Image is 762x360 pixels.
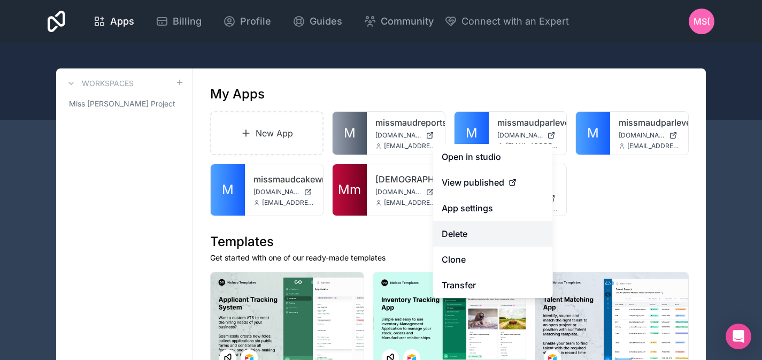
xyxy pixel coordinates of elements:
span: [DOMAIN_NAME] [253,188,299,196]
span: [DOMAIN_NAME] [497,131,543,140]
span: [DOMAIN_NAME] [375,188,421,196]
span: Profile [240,14,271,29]
span: M [344,125,356,142]
span: Billing [173,14,202,29]
a: M [333,112,367,155]
a: [DOMAIN_NAME] [375,131,436,140]
span: View published [442,176,504,189]
a: [DOMAIN_NAME] [253,188,314,196]
span: M [466,125,478,142]
a: Miss [PERSON_NAME] Project [65,94,184,113]
button: Delete [433,221,553,247]
span: MS( [694,15,710,28]
a: missmaudreports [375,116,436,129]
span: Guides [310,14,342,29]
a: M [211,164,245,216]
span: Miss [PERSON_NAME] Project [69,98,175,109]
h1: Templates [210,233,689,250]
h3: Workspaces [82,78,134,89]
a: Community [355,10,442,33]
a: App settings [433,195,553,221]
a: New App [210,111,324,155]
a: Open in studio [433,144,553,170]
a: Apps [84,10,143,33]
h1: My Apps [210,86,265,103]
span: Apps [110,14,134,29]
span: [DOMAIN_NAME] [375,131,421,140]
a: Guides [284,10,351,33]
a: Transfer [433,272,553,298]
a: [DEMOGRAPHIC_DATA] [375,173,436,186]
p: Get started with one of our ready-made templates [210,252,689,263]
span: Connect with an Expert [461,14,569,29]
a: Profile [214,10,280,33]
a: M [576,112,610,155]
a: [DOMAIN_NAME] [497,131,558,140]
a: [DOMAIN_NAME] [375,188,436,196]
a: Mm [333,164,367,216]
a: M [455,112,489,155]
a: Clone [433,247,553,272]
a: Billing [147,10,210,33]
a: missmaudparlevelsupdate [619,116,680,129]
span: [DOMAIN_NAME] [619,131,665,140]
span: [EMAIL_ADDRESS][DOMAIN_NAME] [262,198,314,207]
span: [EMAIL_ADDRESS][DOMAIN_NAME] [506,142,558,150]
span: M [222,181,234,198]
span: [EMAIL_ADDRESS][DOMAIN_NAME] [627,142,680,150]
span: Mm [338,181,361,198]
button: Connect with an Expert [444,14,569,29]
a: Workspaces [65,77,134,90]
span: Community [381,14,434,29]
div: Open Intercom Messenger [726,324,751,349]
a: missmaudparlevels [497,116,558,129]
a: [DOMAIN_NAME] [619,131,680,140]
span: [EMAIL_ADDRESS][DOMAIN_NAME] [384,142,436,150]
span: [EMAIL_ADDRESS][DOMAIN_NAME] [384,198,436,207]
span: M [587,125,599,142]
a: View published [433,170,553,195]
a: missmaudcakewriting [253,173,314,186]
